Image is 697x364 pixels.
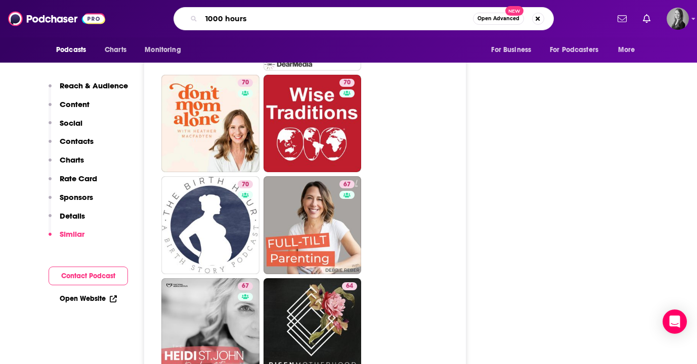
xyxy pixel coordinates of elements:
[550,43,598,57] span: For Podcasters
[49,118,82,137] button: Social
[173,7,554,30] div: Search podcasts, credits, & more...
[161,75,259,173] a: 70
[49,267,128,285] button: Contact Podcast
[618,43,635,57] span: More
[264,75,362,173] a: 70
[49,136,94,155] button: Contacts
[339,79,355,87] a: 70
[49,40,99,60] button: open menu
[60,118,82,128] p: Social
[8,9,105,28] img: Podchaser - Follow, Share and Rate Podcasts
[60,155,84,165] p: Charts
[346,281,353,291] span: 64
[60,81,128,90] p: Reach & Audience
[60,99,90,109] p: Content
[611,40,648,60] button: open menu
[145,43,181,57] span: Monitoring
[49,192,93,211] button: Sponsors
[667,8,689,30] span: Logged in as katieTBG
[543,40,613,60] button: open menu
[264,176,362,274] a: 67
[663,309,687,334] div: Open Intercom Messenger
[60,174,97,183] p: Rate Card
[60,211,85,221] p: Details
[343,78,351,88] span: 70
[49,99,90,118] button: Content
[49,229,84,248] button: Similar
[343,180,351,190] span: 67
[60,294,117,303] a: Open Website
[56,43,86,57] span: Podcasts
[138,40,194,60] button: open menu
[105,43,126,57] span: Charts
[473,13,524,25] button: Open AdvancedNew
[60,229,84,239] p: Similar
[49,174,97,192] button: Rate Card
[238,79,253,87] a: 70
[667,8,689,30] button: Show profile menu
[238,180,253,188] a: 70
[242,281,249,291] span: 67
[201,11,473,27] input: Search podcasts, credits, & more...
[342,282,357,290] a: 64
[484,40,544,60] button: open menu
[49,211,85,230] button: Details
[242,78,249,88] span: 70
[667,8,689,30] img: User Profile
[614,10,631,27] a: Show notifications dropdown
[161,176,259,274] a: 70
[49,81,128,99] button: Reach & Audience
[639,10,655,27] a: Show notifications dropdown
[505,6,524,16] span: New
[98,40,133,60] a: Charts
[242,180,249,190] span: 70
[60,192,93,202] p: Sponsors
[60,136,94,146] p: Contacts
[491,43,531,57] span: For Business
[238,282,253,290] a: 67
[477,16,519,21] span: Open Advanced
[49,155,84,174] button: Charts
[339,180,355,188] a: 67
